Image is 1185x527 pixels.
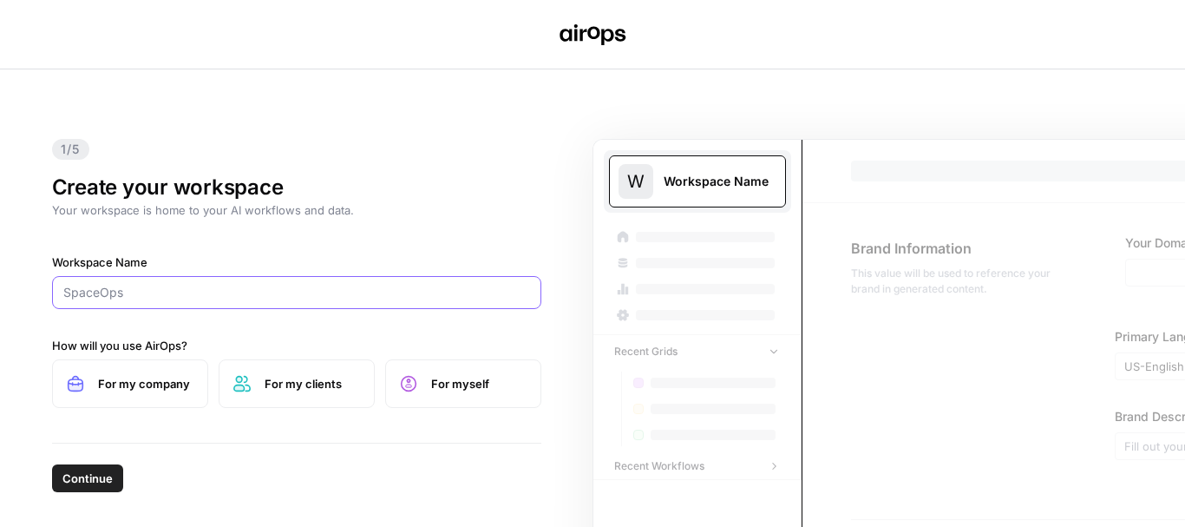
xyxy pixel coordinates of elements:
span: W [627,169,645,194]
span: For my company [98,375,193,392]
span: For my clients [265,375,360,392]
label: Workspace Name [52,254,541,271]
label: How will you use AirOps? [52,337,541,354]
p: Your workspace is home to your AI workflows and data. [52,201,541,219]
h1: Create your workspace [52,174,541,201]
span: For myself [431,375,527,392]
input: SpaceOps [63,284,530,301]
span: 1/5 [52,139,89,160]
span: Continue [62,470,113,487]
button: Continue [52,464,123,492]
